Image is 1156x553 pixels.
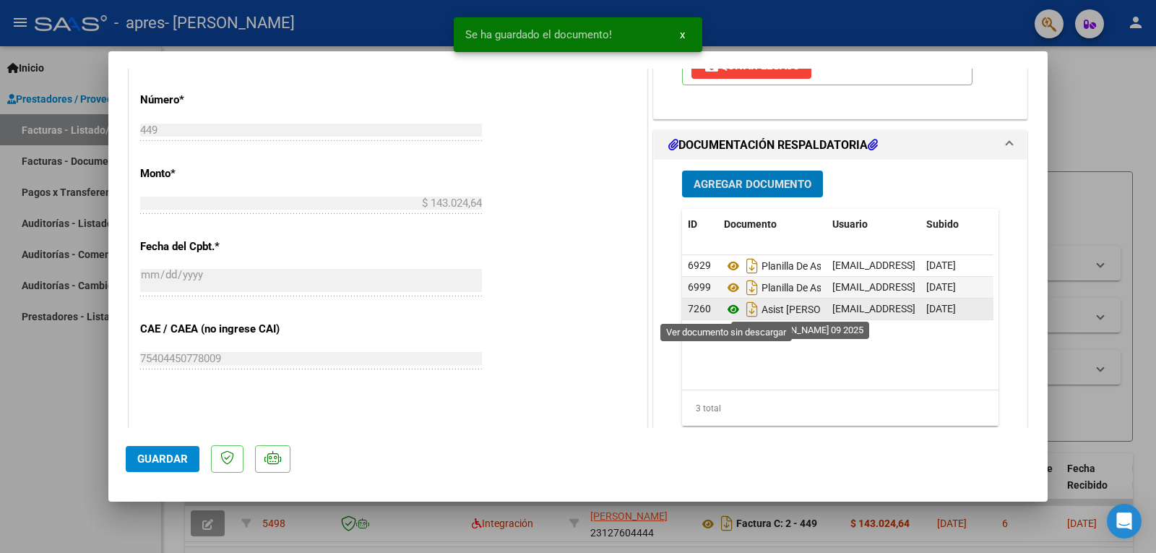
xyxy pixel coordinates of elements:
p: Fecha de Vencimiento [140,426,289,443]
span: [DATE] [926,281,956,293]
span: 6999 [688,281,711,293]
button: Agregar Documento [682,171,823,197]
div: DOCUMENTACIÓN RESPALDATORIA [654,160,1027,460]
div: 3 total [682,390,998,426]
datatable-header-cell: ID [682,209,718,240]
span: ID [688,218,697,230]
span: Usuario [832,218,868,230]
span: x [680,28,685,41]
span: Planilla De Asistencia [724,282,856,293]
i: Descargar documento [743,298,762,321]
i: Descargar documento [743,254,762,278]
datatable-header-cell: Acción [993,209,1065,240]
span: Planilla De Asistencia [724,260,856,272]
p: Fecha del Cpbt. [140,239,289,255]
datatable-header-cell: Documento [718,209,827,240]
mat-expansion-panel-header: DOCUMENTACIÓN RESPALDATORIA [654,131,1027,160]
i: Descargar documento [743,276,762,299]
span: Documento [724,218,777,230]
p: Número [140,92,289,108]
span: [EMAIL_ADDRESS][DOMAIN_NAME] - [PERSON_NAME] [832,281,1077,293]
span: Agregar Documento [694,178,811,191]
p: CAE / CAEA (no ingrese CAI) [140,321,289,338]
span: Quitar Legajo [703,59,800,72]
span: [DATE] [926,260,956,271]
datatable-header-cell: Usuario [827,209,920,240]
span: Subido [926,218,959,230]
button: x [668,22,696,48]
span: [EMAIL_ADDRESS][DOMAIN_NAME] - [PERSON_NAME] [832,260,1077,271]
button: Guardar [126,446,199,472]
span: [EMAIL_ADDRESS][DOMAIN_NAME] - [PERSON_NAME] [832,303,1077,314]
span: Guardar [137,453,188,466]
span: 7260 [688,303,711,314]
h1: DOCUMENTACIÓN RESPALDATORIA [668,137,878,154]
span: Se ha guardado el documento! [465,27,612,42]
div: Open Intercom Messenger [1107,504,1142,539]
p: Monto [140,166,289,182]
span: 6929 [688,260,711,271]
span: [DATE] [926,303,956,314]
datatable-header-cell: Subido [920,209,993,240]
span: Asist [PERSON_NAME] 09 2025 [724,304,902,315]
